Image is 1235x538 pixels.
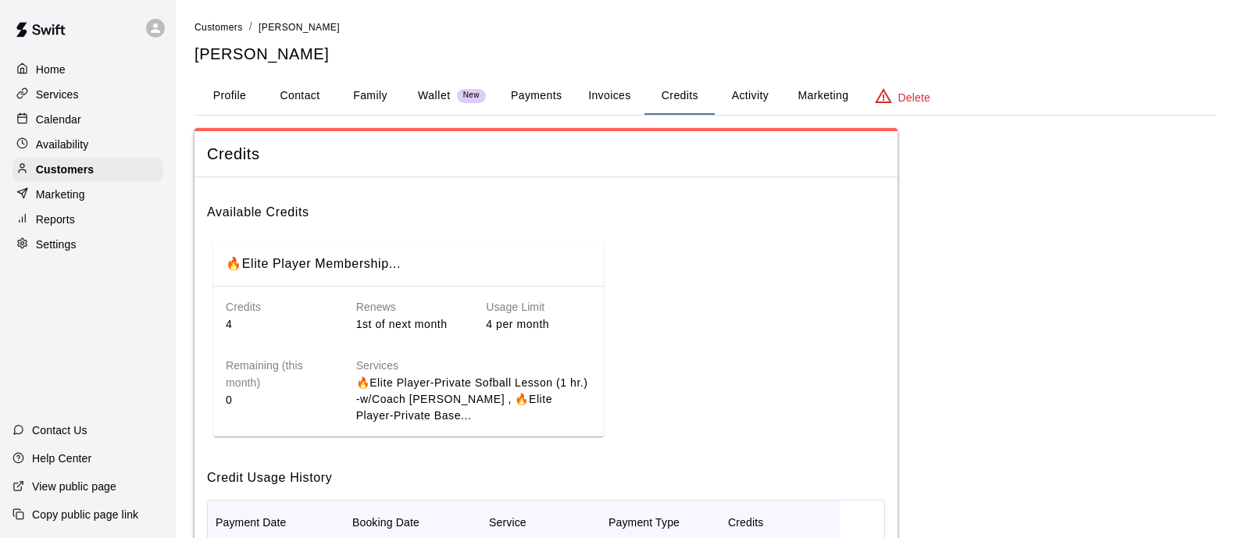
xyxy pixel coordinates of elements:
h6: Remaining (this month) [226,358,331,392]
button: Marketing [785,77,861,115]
h6: Credit Usage History [207,455,885,488]
p: Copy public page link [32,507,138,522]
button: Contact [265,77,335,115]
span: Credits [207,144,885,165]
button: Profile [195,77,265,115]
div: basic tabs example [195,77,1216,115]
p: 1st of next month [356,316,462,333]
button: Invoices [574,77,644,115]
p: 0 [226,392,331,408]
a: Services [12,83,163,106]
h6: Renews [356,299,462,316]
nav: breadcrumb [195,19,1216,36]
p: Help Center [32,451,91,466]
p: Wallet [418,87,451,104]
p: Marketing [36,187,85,202]
a: Marketing [12,183,163,206]
button: Family [335,77,405,115]
p: View public page [32,479,116,494]
span: New [457,91,486,101]
a: Availability [12,133,163,156]
h6: Usage Limit [486,299,591,316]
p: Customers [36,162,94,177]
p: Settings [36,237,77,252]
p: Calendar [36,112,81,127]
h5: [PERSON_NAME] [195,44,1216,65]
a: Settings [12,233,163,256]
p: 4 [226,316,331,333]
p: Home [36,62,66,77]
h6: Available Credits [207,190,885,223]
h6: Services [356,358,591,375]
p: Services [36,87,79,102]
li: / [249,19,252,35]
p: 🔥Elite Player-Private Sofball Lesson (1 hr.) -w/Coach David Martinez , 🔥Elite Player-Private Base... [356,375,591,424]
p: Delete [898,90,930,105]
button: Credits [644,77,715,115]
p: Reports [36,212,75,227]
a: Calendar [12,108,163,131]
p: 4 per month [486,316,591,333]
button: Payments [498,77,574,115]
span: [PERSON_NAME] [259,22,340,33]
a: Customers [12,158,163,181]
button: Activity [715,77,785,115]
p: Contact Us [32,422,87,438]
h6: Credits [226,299,331,316]
a: Reports [12,208,163,231]
h6: 🔥Elite Player Membership: (4) 1 hour Private Lessons with Coach David – $200/month [226,254,401,274]
span: Customers [195,22,243,33]
a: Home [12,58,163,81]
a: Customers [195,20,243,33]
p: Availability [36,137,89,152]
